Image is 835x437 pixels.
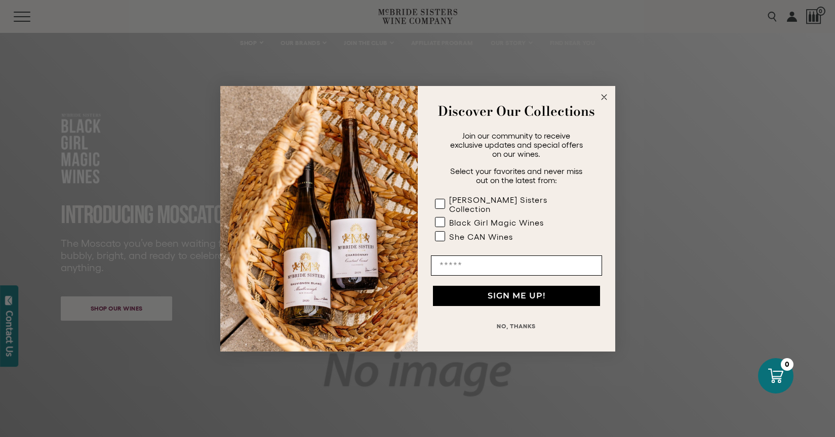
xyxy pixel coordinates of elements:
[431,255,602,276] input: Email
[433,286,600,306] button: SIGN ME UP!
[220,86,418,352] img: 42653730-7e35-4af7-a99d-12bf478283cf.jpeg
[431,316,602,336] button: NO, THANKS
[449,232,513,241] div: She CAN Wines
[449,195,582,213] div: [PERSON_NAME] Sisters Collection
[438,101,595,121] strong: Discover Our Collections
[449,218,544,227] div: Black Girl Magic Wines
[450,131,583,158] span: Join our community to receive exclusive updates and special offers on our wines.
[781,358,793,371] div: 0
[450,166,582,185] span: Select your favorites and never miss out on the latest from:
[598,91,610,103] button: Close dialog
